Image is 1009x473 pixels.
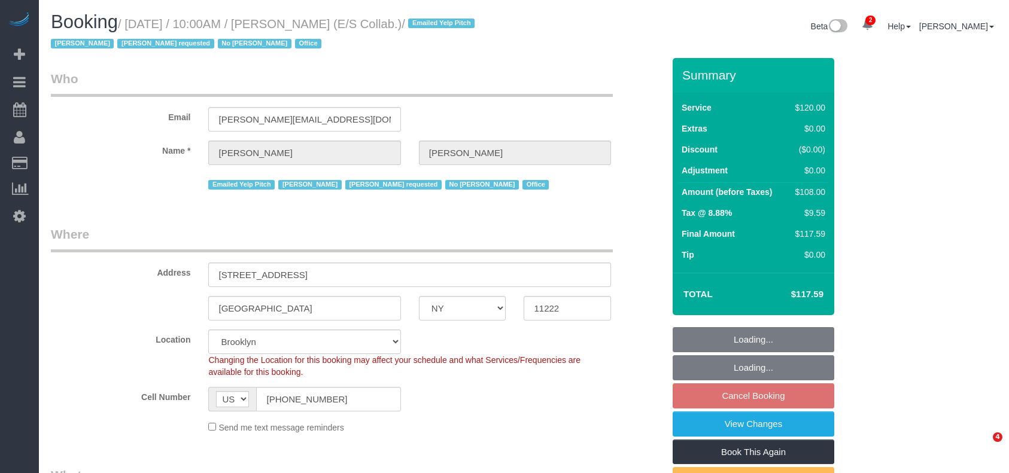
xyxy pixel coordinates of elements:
[865,16,876,25] span: 2
[683,289,713,299] strong: Total
[208,296,400,321] input: City
[682,228,735,240] label: Final Amount
[419,141,611,165] input: Last Name
[278,180,341,190] span: [PERSON_NAME]
[208,141,400,165] input: First Name
[42,263,199,279] label: Address
[51,11,118,32] span: Booking
[256,387,400,411] input: Cell Number
[7,12,31,29] img: Automaid Logo
[791,228,825,240] div: $117.59
[682,186,772,198] label: Amount (before Taxes)
[791,102,825,114] div: $120.00
[42,329,199,346] label: Location
[682,144,718,155] label: Discount
[673,411,834,437] a: View Changes
[682,102,712,114] label: Service
[682,249,694,261] label: Tip
[208,180,275,190] span: Emailed Yelp Pitch
[208,355,581,377] span: Changing the Location for this booking may affect your schedule and what Services/Frequencies are...
[522,180,549,190] span: Office
[993,432,1002,442] span: 4
[919,22,994,31] a: [PERSON_NAME]
[218,39,291,48] span: No [PERSON_NAME]
[345,180,442,190] span: [PERSON_NAME] requested
[51,17,478,51] small: / [DATE] / 10:00AM / [PERSON_NAME] (E/S Collab.)
[828,19,847,35] img: New interface
[673,440,834,465] a: Book This Again
[51,39,114,48] span: [PERSON_NAME]
[42,141,199,157] label: Name *
[218,423,344,432] span: Send me text message reminders
[968,432,997,461] iframe: Intercom live chat
[791,186,825,198] div: $108.00
[117,39,214,48] span: [PERSON_NAME] requested
[811,22,848,31] a: Beta
[791,144,825,155] div: ($0.00)
[682,123,707,135] label: Extras
[791,123,825,135] div: $0.00
[791,249,825,261] div: $0.00
[51,70,613,97] legend: Who
[524,296,611,321] input: Zip Code
[42,387,199,403] label: Cell Number
[682,207,732,219] label: Tax @ 8.88%
[682,164,728,176] label: Adjustment
[682,68,828,82] h3: Summary
[791,164,825,176] div: $0.00
[42,107,199,123] label: Email
[51,225,613,252] legend: Where
[445,180,519,190] span: No [PERSON_NAME]
[208,107,400,132] input: Email
[888,22,911,31] a: Help
[408,19,475,28] span: Emailed Yelp Pitch
[791,207,825,219] div: $9.59
[755,289,823,300] h4: $117.59
[295,39,321,48] span: Office
[856,12,879,38] a: 2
